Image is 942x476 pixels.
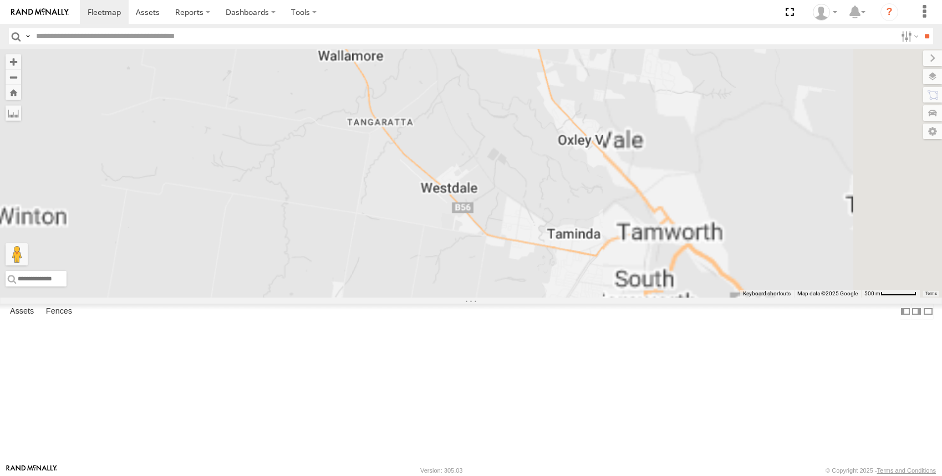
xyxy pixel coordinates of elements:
button: Zoom in [6,54,21,69]
button: Map scale: 500 m per 61 pixels [861,290,920,298]
span: Map data ©2025 Google [797,290,858,296]
label: Map Settings [923,124,942,139]
button: Zoom out [6,69,21,85]
a: Terms and Conditions [877,467,936,474]
i: ? [880,3,898,21]
a: Visit our Website [6,465,57,476]
img: rand-logo.svg [11,8,69,16]
span: 500 m [864,290,880,296]
button: Keyboard shortcuts [743,290,791,298]
label: Measure [6,105,21,121]
label: Hide Summary Table [923,304,934,320]
div: © Copyright 2025 - [826,467,936,474]
button: Drag Pegman onto the map to open Street View [6,243,28,265]
div: Tim Allan [809,4,841,21]
label: Search Filter Options [897,28,920,44]
label: Dock Summary Table to the Right [911,304,922,320]
button: Zoom Home [6,85,21,100]
a: Terms [925,291,937,296]
label: Fences [40,304,78,319]
label: Assets [4,304,39,319]
div: Version: 305.03 [420,467,462,474]
label: Search Query [23,28,32,44]
label: Dock Summary Table to the Left [900,304,911,320]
